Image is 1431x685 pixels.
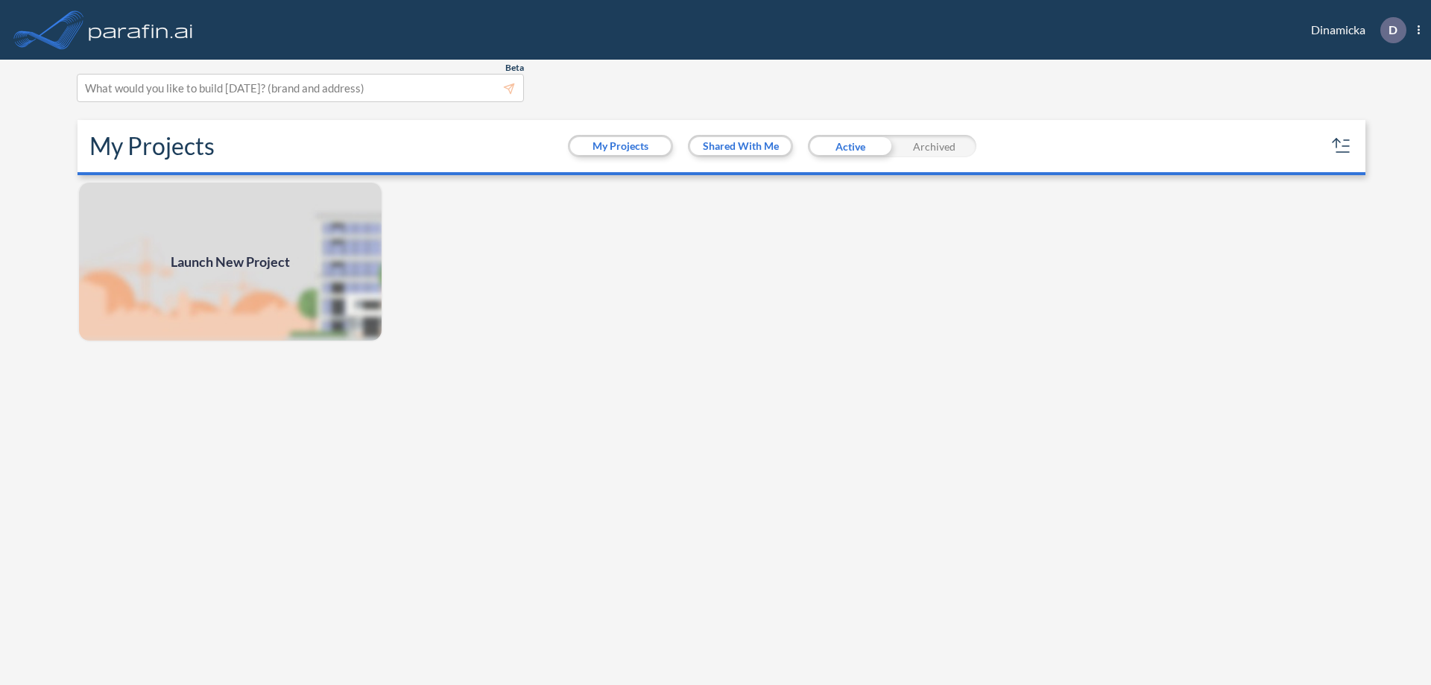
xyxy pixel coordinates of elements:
[808,135,892,157] div: Active
[1389,23,1397,37] p: D
[78,181,383,342] img: add
[892,135,976,157] div: Archived
[570,137,671,155] button: My Projects
[690,137,791,155] button: Shared With Me
[78,181,383,342] a: Launch New Project
[171,252,290,272] span: Launch New Project
[1289,17,1420,43] div: Dinamicka
[505,62,524,74] span: Beta
[1330,134,1353,158] button: sort
[86,15,196,45] img: logo
[89,132,215,160] h2: My Projects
